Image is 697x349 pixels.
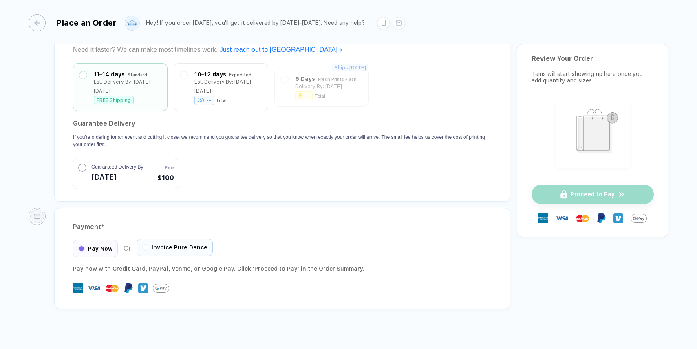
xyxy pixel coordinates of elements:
[73,283,83,293] img: express
[157,173,174,183] span: $100
[73,117,492,130] h2: Guarantee Delivery
[88,282,101,295] img: visa
[556,212,569,225] img: visa
[106,282,119,295] img: master-card
[596,213,606,223] img: Paypal
[576,212,589,225] img: master-card
[220,46,343,53] a: Just reach out to [GEOGRAPHIC_DATA]
[194,70,226,79] div: 10–12 days
[153,280,169,296] img: GPay
[125,16,139,30] img: user profile
[73,43,492,56] div: Need it faster? We can make most timelines work.
[73,264,492,273] div: Pay now with Credit Card, PayPal , Venmo , or Google Pay. Click 'Proceed to Pay' in the Order Sum...
[128,70,147,79] div: Standard
[559,104,626,163] img: shopping_bag.png
[73,240,213,257] div: Or
[137,239,213,256] div: Invoice Pure Dance
[180,70,262,104] div: 10–12 days ExpeditedEst. Delivery By: [DATE]–[DATE]--Total
[94,78,161,96] div: Est. Delivery By: [DATE]–[DATE]
[532,55,654,62] div: Review Your Order
[146,20,365,27] div: Hey! If you order [DATE], you'll get it delivered by [DATE]–[DATE]. Need any help?
[613,213,623,223] img: Venmo
[194,78,262,96] div: Est. Delivery By: [DATE]–[DATE]
[194,96,214,105] div: --
[229,70,251,79] div: Expedited
[91,163,143,171] span: Guaranteed Delivery By
[73,158,179,189] button: Guaranteed Delivery By[DATE]Fee$100
[73,220,492,233] div: Payment
[532,71,654,84] div: Items will start showing up here once you add quantity and sizes.
[79,70,161,104] div: 11–14 days StandardEst. Delivery By: [DATE]–[DATE]FREE Shipping
[631,210,647,227] img: GPay
[216,98,227,103] div: Total
[88,245,112,252] span: Pay Now
[124,283,133,293] img: Paypal
[138,283,148,293] img: Venmo
[73,240,118,257] div: Pay Now
[91,171,143,184] span: [DATE]
[73,133,492,148] p: If you're ordering for an event and cutting it close, we recommend you guarantee delivery so that...
[94,70,125,79] div: 11–14 days
[94,96,134,104] div: FREE Shipping
[538,213,548,223] img: express
[165,164,174,171] span: Fee
[152,244,207,251] span: Invoice Pure Dance
[56,18,117,28] div: Place an Order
